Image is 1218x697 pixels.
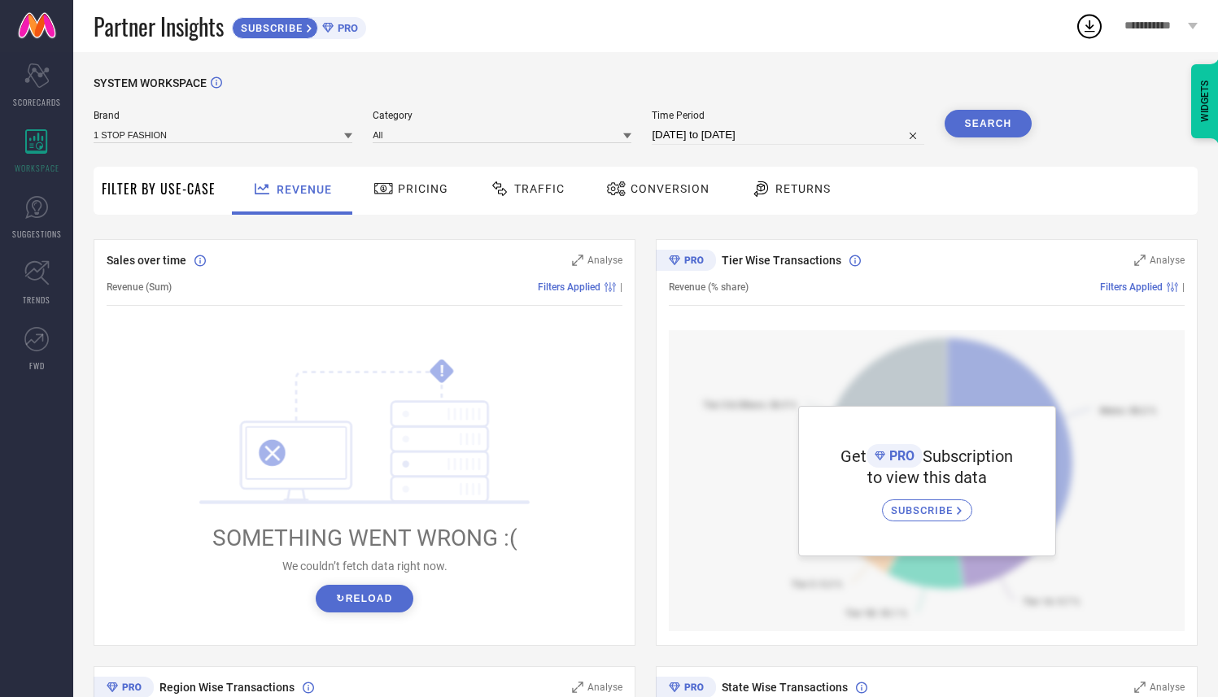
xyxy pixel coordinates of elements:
[107,254,186,267] span: Sales over time
[94,110,352,121] span: Brand
[669,281,749,293] span: Revenue (% share)
[102,179,216,198] span: Filter By Use-Case
[316,585,413,612] button: ↻Reload
[1134,682,1146,693] svg: Zoom
[12,228,62,240] span: SUGGESTIONS
[840,447,867,466] span: Get
[631,182,709,195] span: Conversion
[212,525,517,551] span: SOMETHING WENT WRONG :(
[233,22,307,34] span: SUBSCRIBE
[398,182,448,195] span: Pricing
[23,294,50,306] span: TRENDS
[891,504,957,516] span: SUBSCRIBE
[94,76,207,89] span: SYSTEM WORKSPACE
[107,281,172,293] span: Revenue (Sum)
[652,110,923,121] span: Time Period
[440,362,444,381] tspan: !
[1182,281,1185,293] span: |
[1150,255,1185,266] span: Analyse
[1075,11,1104,41] div: Open download list
[1100,281,1163,293] span: Filters Applied
[572,682,583,693] svg: Zoom
[923,447,1013,466] span: Subscription
[867,468,987,487] span: to view this data
[775,182,831,195] span: Returns
[885,448,915,464] span: PRO
[620,281,622,293] span: |
[722,681,848,694] span: State Wise Transactions
[722,254,841,267] span: Tier Wise Transactions
[334,22,358,34] span: PRO
[587,682,622,693] span: Analyse
[282,560,447,573] span: We couldn’t fetch data right now.
[94,10,224,43] span: Partner Insights
[572,255,583,266] svg: Zoom
[538,281,600,293] span: Filters Applied
[373,110,631,121] span: Category
[13,96,61,108] span: SCORECARDS
[945,110,1032,137] button: Search
[1134,255,1146,266] svg: Zoom
[29,359,45,372] span: FWD
[587,255,622,266] span: Analyse
[656,250,716,274] div: Premium
[277,183,332,196] span: Revenue
[1150,682,1185,693] span: Analyse
[15,162,59,174] span: WORKSPACE
[652,125,923,145] input: Select time period
[882,487,972,521] a: SUBSCRIBE
[159,681,295,694] span: Region Wise Transactions
[232,13,366,39] a: SUBSCRIBEPRO
[514,182,565,195] span: Traffic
